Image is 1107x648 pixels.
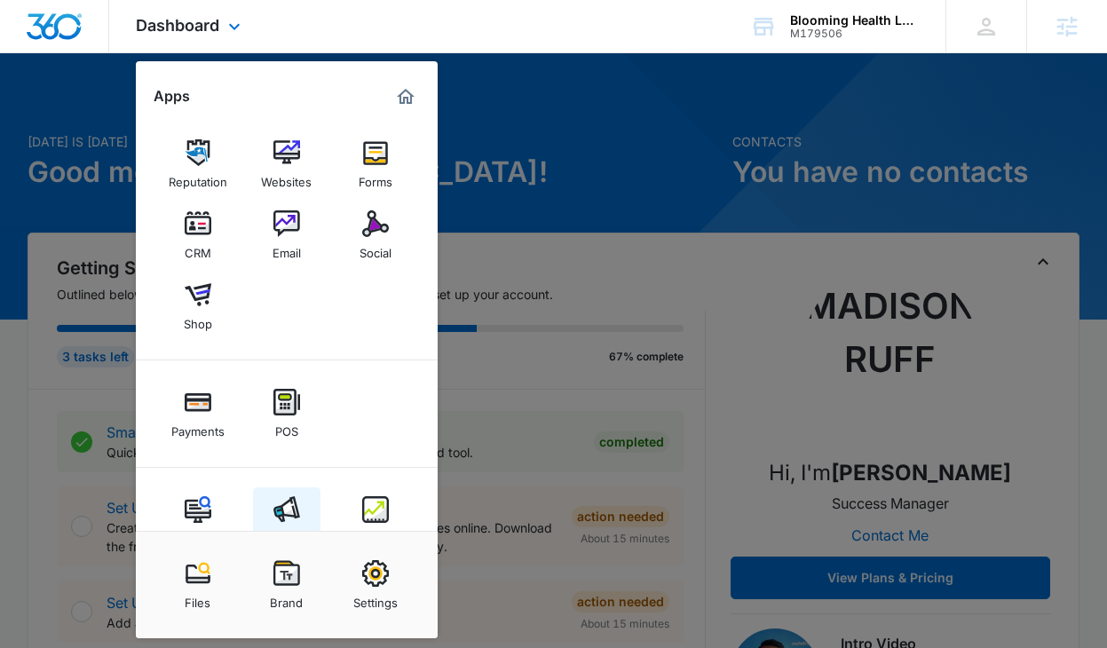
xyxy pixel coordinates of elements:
div: Files [185,587,210,610]
div: Websites [261,166,312,189]
a: Files [164,551,232,619]
h2: Apps [154,88,190,105]
a: Marketing 360® Dashboard [391,83,420,111]
span: Dashboard [136,16,219,35]
div: Domain: [DOMAIN_NAME] [46,46,195,60]
div: account name [790,13,920,28]
div: Settings [353,587,398,610]
div: Brand [270,587,303,610]
a: Content [164,487,232,555]
a: Websites [253,130,320,198]
div: Content [176,523,220,546]
a: Brand [253,551,320,619]
div: Forms [359,166,392,189]
a: Ads [253,487,320,555]
a: Reputation [164,130,232,198]
a: Forms [342,130,409,198]
a: CRM [164,202,232,269]
div: Ads [276,523,297,546]
div: Payments [171,415,225,439]
a: Payments [164,380,232,447]
a: Shop [164,273,232,340]
img: website_grey.svg [28,46,43,60]
div: Email [273,237,301,260]
div: Keywords by Traffic [196,105,299,116]
div: Reputation [169,166,227,189]
img: logo_orange.svg [28,28,43,43]
a: Intelligence [342,487,409,555]
div: v 4.0.25 [50,28,87,43]
img: tab_keywords_by_traffic_grey.svg [177,103,191,117]
a: POS [253,380,320,447]
img: tab_domain_overview_orange.svg [48,103,62,117]
a: Social [342,202,409,269]
div: account id [790,28,920,40]
a: Email [253,202,320,269]
div: CRM [185,237,211,260]
div: Intelligence [344,523,407,546]
a: Settings [342,551,409,619]
div: Shop [184,308,212,331]
div: Domain Overview [67,105,159,116]
div: Social [360,237,391,260]
div: POS [275,415,298,439]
